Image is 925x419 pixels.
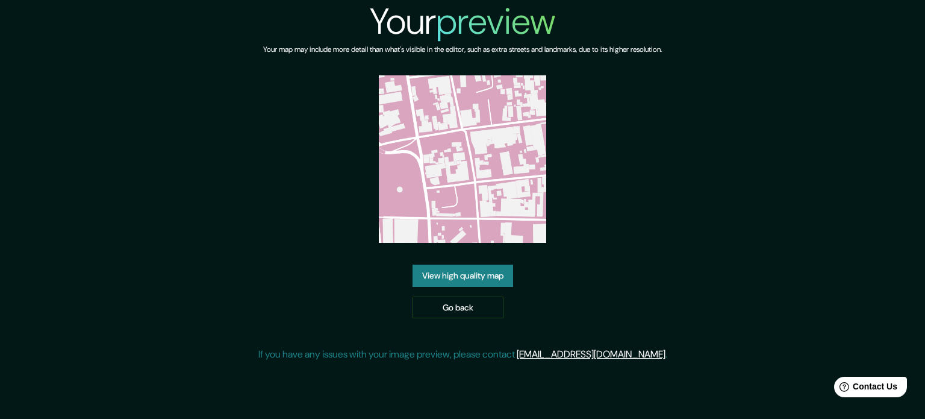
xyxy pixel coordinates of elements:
a: [EMAIL_ADDRESS][DOMAIN_NAME] [517,348,665,361]
p: If you have any issues with your image preview, please contact . [258,347,667,362]
a: Go back [413,297,503,319]
img: created-map-preview [379,75,546,243]
iframe: Help widget launcher [818,372,912,406]
h6: Your map may include more detail than what's visible in the editor, such as extra streets and lan... [263,43,662,56]
a: View high quality map [413,265,513,287]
